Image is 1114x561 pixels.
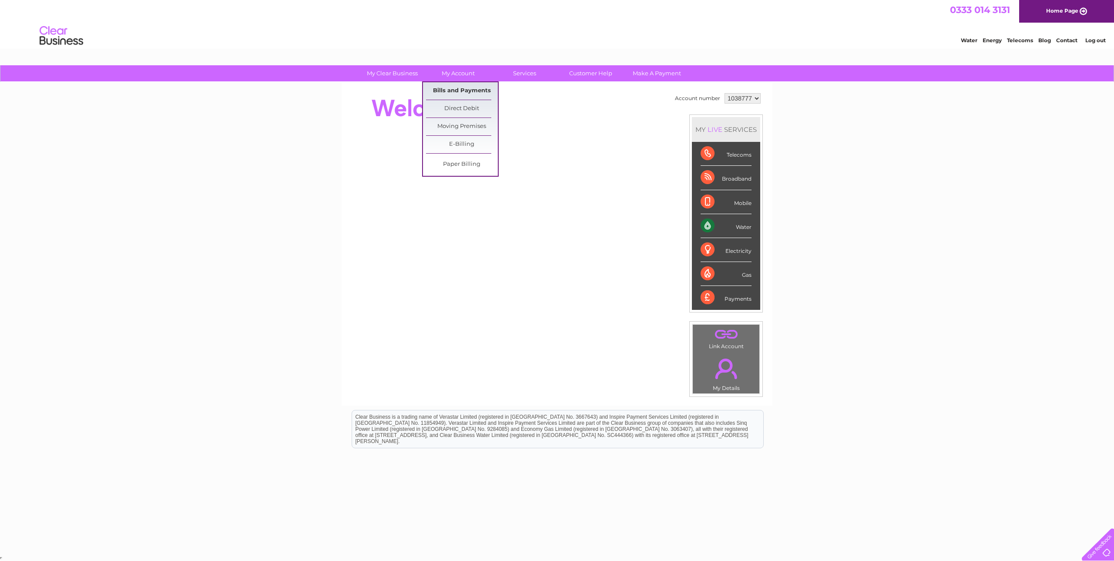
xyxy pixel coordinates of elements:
a: E-Billing [426,136,498,153]
a: Telecoms [1007,37,1033,44]
div: Gas [701,262,752,286]
img: logo.png [39,23,84,49]
div: Broadband [701,166,752,190]
a: My Clear Business [356,65,428,81]
a: My Account [423,65,494,81]
a: Log out [1085,37,1106,44]
td: Link Account [692,324,760,352]
div: Mobile [701,190,752,214]
a: Customer Help [555,65,627,81]
a: Bills and Payments [426,82,498,100]
a: . [695,327,757,342]
a: Moving Premises [426,118,498,135]
div: Payments [701,286,752,309]
td: My Details [692,351,760,394]
a: Contact [1056,37,1077,44]
a: Blog [1038,37,1051,44]
a: Direct Debit [426,100,498,118]
div: LIVE [706,125,724,134]
a: Energy [983,37,1002,44]
div: Electricity [701,238,752,262]
div: Water [701,214,752,238]
a: Paper Billing [426,156,498,173]
a: . [695,353,757,384]
div: MY SERVICES [692,117,760,142]
td: Account number [673,91,722,106]
a: Services [489,65,560,81]
a: Water [961,37,977,44]
a: 0333 014 3131 [950,4,1010,15]
a: Make A Payment [621,65,693,81]
div: Telecoms [701,142,752,166]
div: Clear Business is a trading name of Verastar Limited (registered in [GEOGRAPHIC_DATA] No. 3667643... [352,5,763,42]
